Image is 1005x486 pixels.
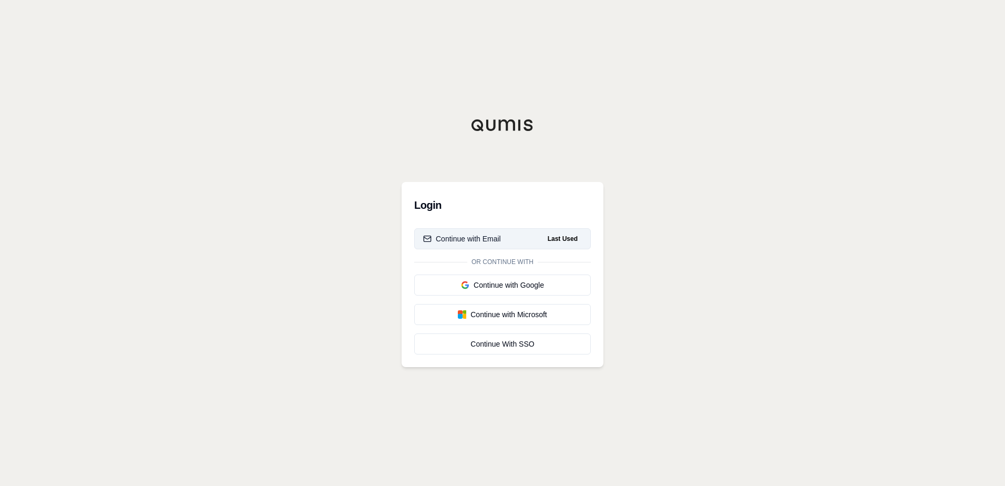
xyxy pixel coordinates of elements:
div: Continue With SSO [423,339,582,349]
div: Continue with Email [423,234,501,244]
div: Continue with Microsoft [423,309,582,320]
a: Continue With SSO [414,333,591,355]
h3: Login [414,195,591,216]
button: Continue with Microsoft [414,304,591,325]
div: Continue with Google [423,280,582,290]
img: Qumis [471,119,534,131]
button: Continue with Google [414,275,591,296]
span: Last Used [543,232,582,245]
span: Or continue with [467,258,538,266]
button: Continue with EmailLast Used [414,228,591,249]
